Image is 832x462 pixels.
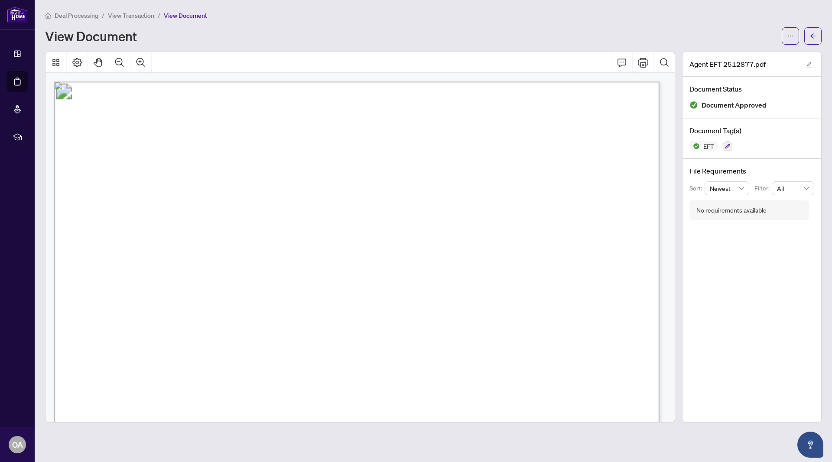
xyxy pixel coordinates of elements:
img: Document Status [689,101,698,109]
div: No requirements available [696,206,767,215]
span: View Transaction [108,12,154,20]
span: Document Approved [702,99,767,111]
p: Sort: [689,183,705,193]
span: OA [12,439,23,451]
img: logo [7,7,28,23]
h1: View Document [45,29,137,43]
span: arrow-left [810,33,816,39]
span: View Document [164,12,207,20]
span: Newest [710,182,744,195]
h4: File Requirements [689,166,814,176]
p: Filter: [754,183,772,193]
span: Deal Processing [55,12,98,20]
li: / [102,10,104,20]
h4: Document Status [689,84,814,94]
span: EFT [700,143,718,149]
span: Agent EFT 2512877.pdf [689,59,766,69]
span: edit [806,62,812,68]
li: / [158,10,160,20]
span: ellipsis [787,33,793,39]
span: home [45,13,51,19]
h4: Document Tag(s) [689,125,814,136]
img: Status Icon [689,141,700,151]
span: All [777,182,809,195]
button: Open asap [797,432,823,458]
